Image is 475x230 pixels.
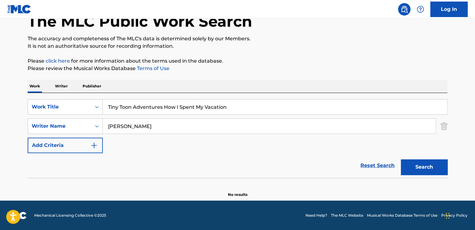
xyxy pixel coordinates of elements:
p: Work [28,80,42,93]
button: Add Criteria [28,138,103,153]
div: Work Title [32,103,88,111]
p: The accuracy and completeness of The MLC's data is determined solely by our Members. [28,35,447,42]
button: Search [401,159,447,175]
span: Mechanical Licensing Collective © 2025 [34,213,106,218]
a: Public Search [398,3,410,15]
a: Reset Search [357,159,398,172]
img: logo [7,212,27,219]
img: help [417,6,424,13]
div: Writer Name [32,122,88,130]
h1: The MLC Public Work Search [28,12,252,31]
div: Drag [446,206,450,225]
img: MLC Logo [7,5,31,14]
p: Publisher [81,80,103,93]
a: Musical Works Database Terms of Use [367,213,437,218]
a: Need Help? [305,213,327,218]
img: 9d2ae6d4665cec9f34b9.svg [90,142,98,149]
a: Log In [430,2,468,17]
img: search [400,6,408,13]
iframe: Chat Widget [444,200,475,230]
p: Please for more information about the terms used in the database. [28,57,447,65]
form: Search Form [28,99,447,178]
a: click here [46,58,70,64]
a: Privacy Policy [441,213,468,218]
p: Writer [53,80,70,93]
div: Help [414,3,427,15]
a: The MLC Website [331,213,363,218]
p: It is not an authoritative source for recording information. [28,42,447,50]
p: No results [228,184,247,197]
a: Terms of Use [136,65,170,71]
img: Delete Criterion [441,118,447,134]
p: Please review the Musical Works Database [28,65,447,72]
